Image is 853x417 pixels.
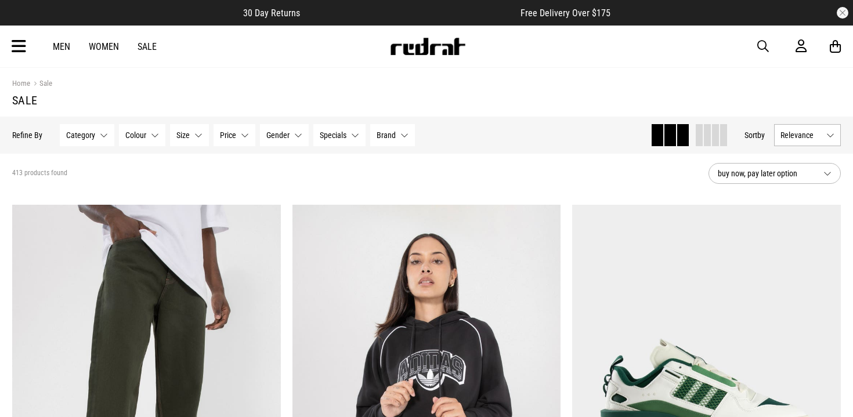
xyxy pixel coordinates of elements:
a: Men [53,41,70,52]
span: Price [220,130,236,140]
span: by [757,130,765,140]
button: Price [214,124,255,146]
span: Free Delivery Over $175 [521,8,610,19]
span: Specials [320,130,346,140]
button: Gender [260,124,309,146]
button: Specials [313,124,366,146]
span: Size [176,130,190,140]
button: Category [60,124,114,146]
span: Gender [266,130,290,140]
span: Brand [377,130,396,140]
a: Women [89,41,119,52]
span: 413 products found [12,169,67,178]
a: Sale [138,41,157,52]
span: Category [66,130,95,140]
span: buy now, pay later option [718,166,814,180]
h1: Sale [12,93,841,107]
iframe: Customer reviews powered by Trustpilot [323,7,497,19]
button: Relevance [774,124,841,146]
button: buy now, pay later option [709,163,841,184]
span: Colour [125,130,146,140]
button: Brand [370,124,415,146]
span: Relevance [780,130,822,140]
img: Redrat logo [389,38,466,55]
button: Sortby [744,128,765,142]
p: Refine By [12,130,42,140]
a: Home [12,79,30,88]
button: Size [170,124,209,146]
button: Colour [119,124,165,146]
a: Sale [30,79,52,90]
span: 30 Day Returns [243,8,300,19]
